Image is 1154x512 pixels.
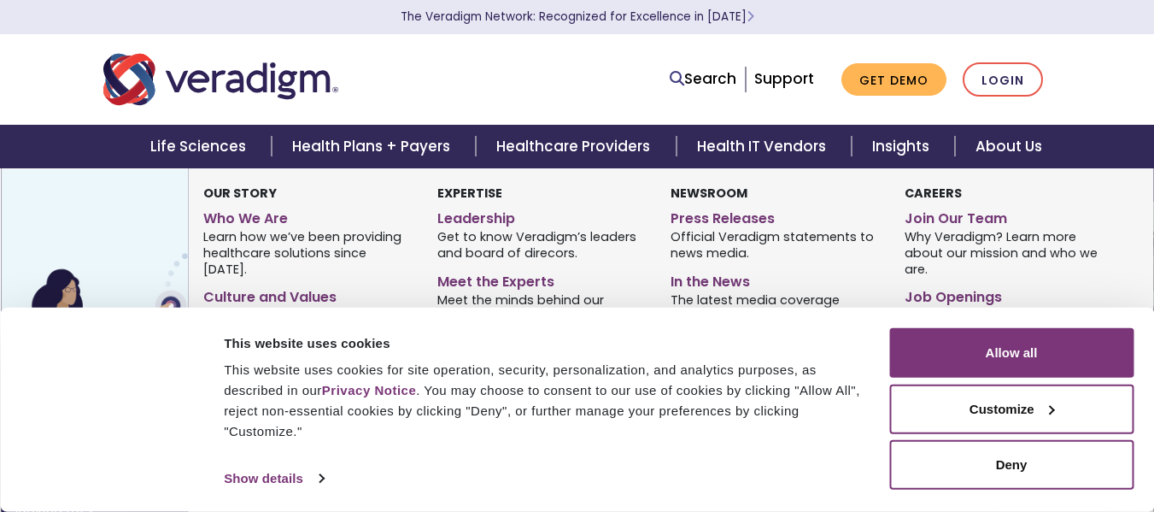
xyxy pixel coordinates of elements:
[963,62,1043,97] a: Login
[905,282,1112,307] a: Job Openings
[203,185,277,202] strong: Our Story
[841,63,946,97] a: Get Demo
[905,185,962,202] strong: Careers
[754,68,814,89] a: Support
[955,125,1063,168] a: About Us
[889,440,1133,490] button: Deny
[1,168,276,468] img: Vector image of Veradigm’s Story
[889,328,1133,378] button: Allow all
[437,185,502,202] strong: Expertise
[889,384,1133,433] button: Customize
[671,267,878,291] a: In the News
[437,203,645,228] a: Leadership
[905,203,1112,228] a: Join Our Team
[437,267,645,291] a: Meet the Experts
[670,68,736,91] a: Search
[437,228,645,262] span: Get to know Veradigm’s leaders and board of direcors.
[437,291,645,325] span: Meet the minds behind our valuable insights.
[224,360,870,442] div: This website uses cookies for site operation, security, personalization, and analytics purposes, ...
[671,291,878,341] span: The latest media coverage featuring Veradigm in healthcare and technology news.
[671,203,878,228] a: Press Releases
[671,185,747,202] strong: Newsroom
[401,9,754,25] a: The Veradigm Network: Recognized for Excellence in [DATE]Learn More
[905,228,1112,278] span: Why Veradigm? Learn more about our mission and who we are.
[203,228,411,278] span: Learn how we’ve been providing healthcare solutions since [DATE].
[747,9,754,25] span: Learn More
[322,383,416,397] a: Privacy Notice
[677,125,852,168] a: Health IT Vendors
[852,125,955,168] a: Insights
[103,51,338,108] img: Veradigm logo
[476,125,676,168] a: Healthcare Providers
[203,203,411,228] a: Who We Are
[130,125,272,168] a: Life Sciences
[224,466,323,491] a: Show details
[203,282,411,307] a: Culture and Values
[671,228,878,262] span: Official Veradigm statements to news media.
[224,333,870,353] div: This website uses cookies
[272,125,476,168] a: Health Plans + Payers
